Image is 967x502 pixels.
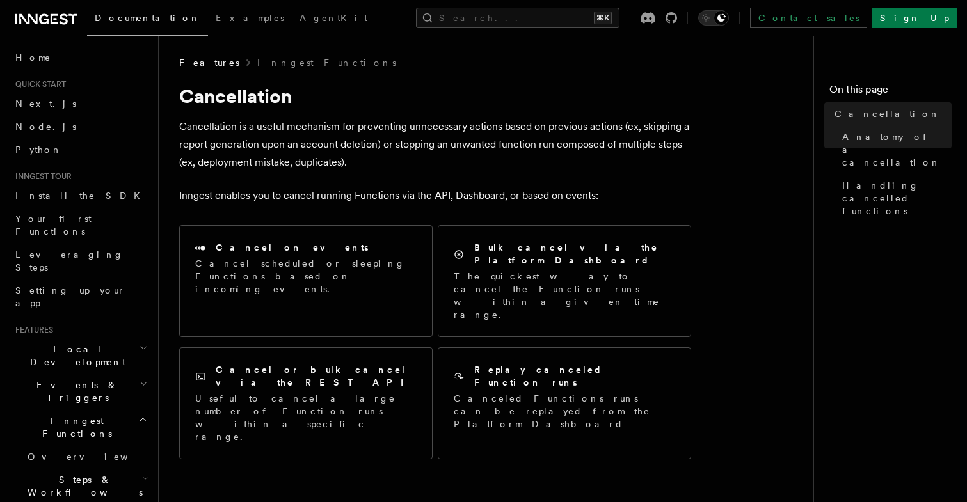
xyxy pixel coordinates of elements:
[179,187,691,205] p: Inngest enables you to cancel running Functions via the API, Dashboard, or based on events:
[10,184,150,207] a: Install the SDK
[15,214,92,237] span: Your first Functions
[87,4,208,36] a: Documentation
[438,347,691,459] a: Replay canceled Function runsCanceled Functions runs can be replayed from the Platform Dashboard
[15,51,51,64] span: Home
[10,138,150,161] a: Python
[842,130,952,169] span: Anatomy of a cancellation
[438,225,691,337] a: Bulk cancel via the Platform DashboardThe quickest way to cancel the Function runs within a given...
[10,171,72,182] span: Inngest tour
[179,84,691,107] h1: Cancellation
[10,343,140,368] span: Local Development
[10,279,150,315] a: Setting up your app
[835,107,940,120] span: Cancellation
[829,102,952,125] a: Cancellation
[837,174,952,223] a: Handling cancelled functions
[179,347,433,459] a: Cancel or bulk cancel via the REST APIUseful to cancel a large number of Function runs within a s...
[10,46,150,69] a: Home
[10,79,66,90] span: Quick start
[698,10,729,26] button: Toggle dark mode
[28,451,159,462] span: Overview
[208,4,292,35] a: Examples
[95,13,200,23] span: Documentation
[15,98,76,109] span: Next.js
[10,409,150,445] button: Inngest Functions
[10,338,150,373] button: Local Development
[842,179,952,217] span: Handling cancelled functions
[22,473,143,499] span: Steps & Workflows
[10,379,140,404] span: Events & Triggers
[300,13,367,23] span: AgentKit
[416,8,619,28] button: Search...⌘K
[474,241,675,267] h2: Bulk cancel via the Platform Dashboard
[15,122,76,132] span: Node.js
[829,82,952,102] h4: On this page
[216,241,369,254] h2: Cancel on events
[474,363,675,389] h2: Replay canceled Function runs
[22,445,150,468] a: Overview
[10,243,150,279] a: Leveraging Steps
[15,285,125,308] span: Setting up your app
[10,115,150,138] a: Node.js
[10,325,53,335] span: Features
[15,249,124,272] span: Leveraging Steps
[195,257,417,295] p: Cancel scheduled or sleeping Functions based on incoming events.
[10,373,150,409] button: Events & Triggers
[750,8,867,28] a: Contact sales
[195,392,417,443] p: Useful to cancel a large number of Function runs within a specific range.
[179,56,239,69] span: Features
[10,92,150,115] a: Next.js
[454,270,675,321] p: The quickest way to cancel the Function runs within a given time range.
[292,4,375,35] a: AgentKit
[257,56,396,69] a: Inngest Functions
[216,13,284,23] span: Examples
[872,8,957,28] a: Sign Up
[10,414,138,440] span: Inngest Functions
[454,392,675,430] p: Canceled Functions runs can be replayed from the Platform Dashboard
[15,191,148,201] span: Install the SDK
[179,225,433,337] a: Cancel on eventsCancel scheduled or sleeping Functions based on incoming events.
[179,118,691,171] p: Cancellation is a useful mechanism for preventing unnecessary actions based on previous actions (...
[15,145,62,155] span: Python
[216,363,417,389] h2: Cancel or bulk cancel via the REST API
[594,12,612,24] kbd: ⌘K
[10,207,150,243] a: Your first Functions
[837,125,952,174] a: Anatomy of a cancellation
